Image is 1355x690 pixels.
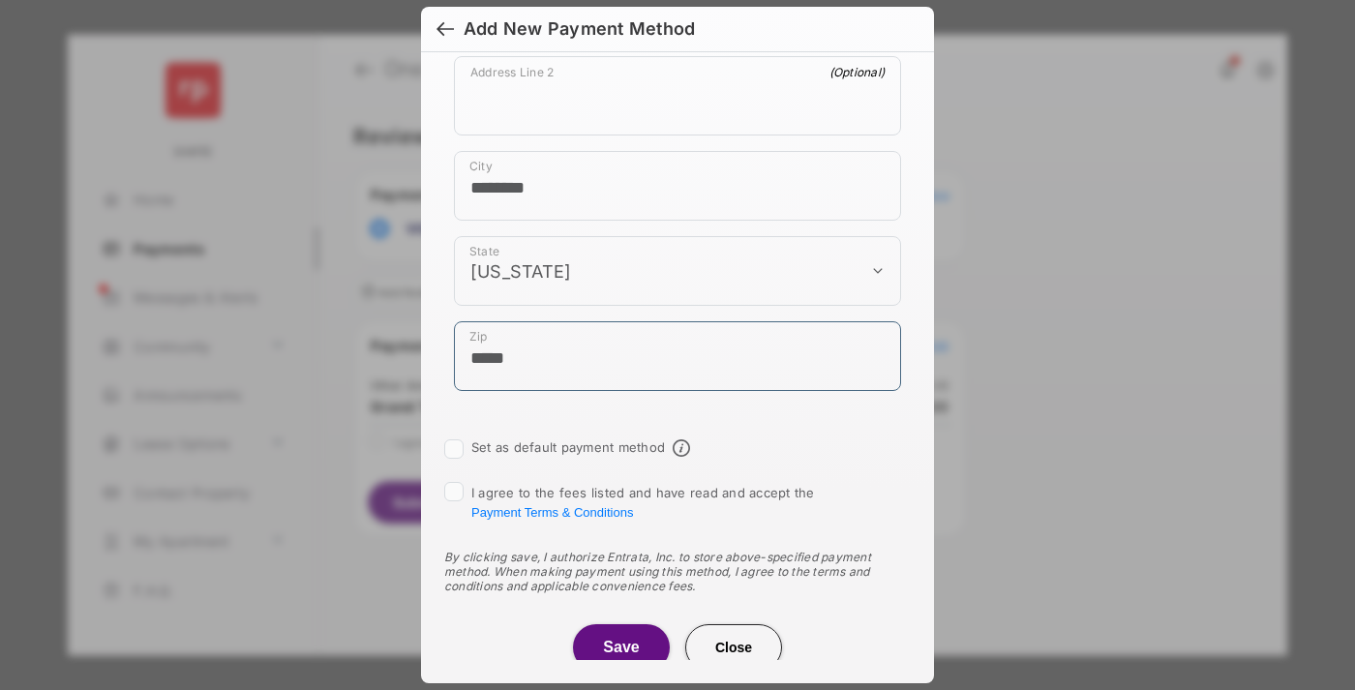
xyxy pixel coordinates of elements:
[444,550,911,593] div: By clicking save, I authorize Entrata, Inc. to store above-specified payment method. When making ...
[454,151,901,221] div: payment_method_screening[postal_addresses][locality]
[685,624,782,671] button: Close
[471,485,815,520] span: I agree to the fees listed and have read and accept the
[471,439,665,455] label: Set as default payment method
[464,18,695,40] div: Add New Payment Method
[454,236,901,306] div: payment_method_screening[postal_addresses][administrativeArea]
[454,56,901,135] div: payment_method_screening[postal_addresses][addressLine2]
[454,321,901,391] div: payment_method_screening[postal_addresses][postalCode]
[573,624,670,671] button: Save
[471,505,633,520] button: I agree to the fees listed and have read and accept the
[673,439,690,457] span: Default payment method info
